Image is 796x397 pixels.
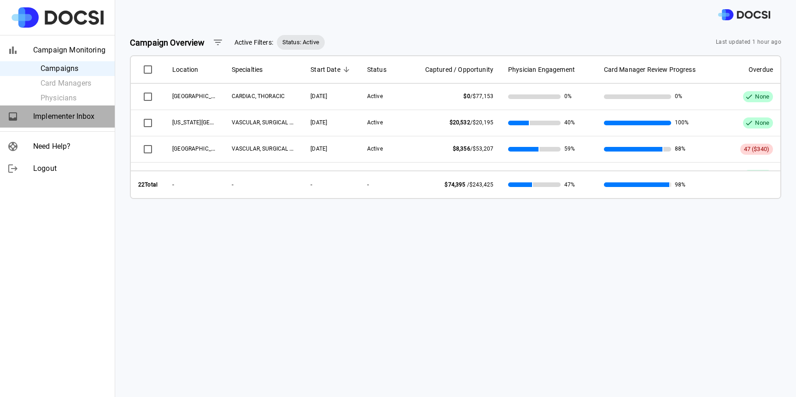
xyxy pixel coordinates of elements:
[360,170,406,198] th: -
[367,64,386,75] span: Status
[172,64,217,75] span: Location
[716,38,781,47] span: Last updated 1 hour ago
[12,7,104,28] img: Site Logo
[138,181,158,188] strong: 22 Total
[751,93,773,101] span: None
[33,111,107,122] span: Implementer Inbox
[172,145,227,152] span: UCI Medical Center
[232,145,319,152] span: VASCULAR, SURGICAL ONCOLOGY
[367,93,383,99] span: Active
[33,141,107,152] span: Need Help?
[718,9,770,21] img: DOCSI Logo
[367,146,383,152] span: Active
[564,93,572,100] span: 0%
[165,170,224,198] th: -
[277,38,325,47] span: Status: Active
[232,64,263,75] span: Specialties
[413,64,493,75] span: Captured / Opportunity
[473,119,493,126] span: $20,195
[675,119,689,127] span: 100%
[453,146,493,152] span: /
[675,93,682,100] span: 0%
[33,45,107,56] span: Campaign Monitoring
[310,93,327,99] span: 09/26/2025
[303,170,360,198] th: -
[232,64,296,75] span: Specialties
[172,118,255,126] span: California Irvine Advanced Care Center
[564,119,575,127] span: 40%
[450,119,470,126] span: $20,532
[722,64,773,75] span: Overdue
[234,38,273,47] span: Active Filters:
[367,119,383,126] span: Active
[445,181,465,188] span: $74,395
[310,64,340,75] span: Start Date
[450,119,493,126] span: /
[675,145,685,153] span: 88%
[604,64,708,75] span: Card Manager Review Progress
[425,64,493,75] span: Captured / Opportunity
[508,64,575,75] span: Physician Engagement
[172,92,227,99] span: UCI Medical Center
[232,93,285,99] span: CARDIAC, THORACIC
[310,146,327,152] span: 09/08/2025
[445,181,493,188] span: /
[310,64,352,75] span: Start Date
[473,93,493,99] span: $77,153
[130,38,205,47] strong: Campaign Overview
[224,170,304,198] th: -
[469,181,493,188] span: $243,425
[508,64,589,75] span: Physician Engagement
[463,93,493,99] span: /
[172,64,198,75] span: Location
[41,63,107,74] span: Campaigns
[453,146,470,152] span: $8,356
[564,145,575,153] span: 59%
[33,163,107,174] span: Logout
[749,64,773,75] span: Overdue
[473,146,493,152] span: $53,207
[367,64,398,75] span: Status
[751,119,773,128] span: None
[744,146,769,152] span: 47 ($340)
[463,93,470,99] span: $0
[564,179,575,190] span: 47%
[604,64,696,75] span: Card Manager Review Progress
[232,118,319,126] span: VASCULAR, SURGICAL ONCOLOGY
[310,119,327,126] span: 09/08/2025
[675,179,685,190] span: 98%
